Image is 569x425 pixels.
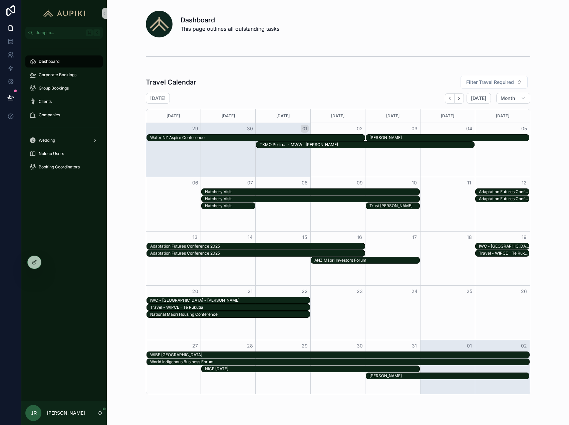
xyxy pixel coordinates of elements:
[465,125,473,133] button: 04
[356,342,364,350] button: 30
[25,55,103,67] a: Dashboard
[150,298,310,303] div: IWC - [GEOGRAPHIC_DATA] - [PERSON_NAME]
[94,30,99,35] span: K
[479,189,529,194] div: Adaptation Futures Conference 2025
[205,203,255,209] div: Hatchery Visit
[366,109,419,123] div: [DATE]
[314,257,419,263] div: ANZ Māori Investors Forum
[369,373,529,379] div: [PERSON_NAME]
[496,93,530,104] button: Month
[191,287,199,295] button: 20
[146,109,530,394] div: Month View
[465,287,473,295] button: 25
[369,135,529,141] div: Te Kakano
[520,125,528,133] button: 05
[479,196,529,202] div: Adaptation Futures Conference 2025
[205,366,419,372] div: NICF Oct 2025
[301,233,309,241] button: 15
[356,125,364,133] button: 02
[520,342,528,350] button: 02
[25,69,103,81] a: Corporate Bookings
[246,287,254,295] button: 21
[150,95,166,102] h2: [DATE]
[246,179,254,187] button: 07
[479,244,529,249] div: IWC - [GEOGRAPHIC_DATA] - [PERSON_NAME]
[39,112,60,118] span: Companies
[30,409,37,417] span: JR
[301,179,309,187] button: 08
[39,138,55,143] span: Wedding
[501,95,515,101] span: Month
[479,251,529,256] div: Travel - WIPCE - Te Rukutia
[205,203,255,208] div: Hatchery Visit
[36,30,83,35] span: Jump to...
[205,189,419,194] div: Hatchery Visit
[147,109,200,123] div: [DATE]
[205,366,419,372] div: NICF [DATE]
[150,359,529,365] div: World Indigenous Business Forum
[421,109,474,123] div: [DATE]
[461,76,528,89] button: Select Button
[246,125,254,133] button: 30
[150,135,365,141] div: Water NZ Aspire Conference
[25,96,103,108] a: Clients
[246,233,254,241] button: 14
[445,93,455,104] button: Back
[25,82,103,94] a: Group Bookings
[520,179,528,187] button: 12
[466,79,514,86] span: Filter Travel Required
[191,342,199,350] button: 27
[191,179,199,187] button: 06
[205,196,419,202] div: Hatchery Visit
[479,243,529,249] div: IWC - Brisbane - Georgina King
[150,304,310,310] div: Travel - WIPCE - Te Rukutia
[150,244,365,249] div: Adaptation Futures Conference 2025
[410,342,418,350] button: 31
[191,125,199,133] button: 29
[465,179,473,187] button: 11
[356,179,364,187] button: 09
[410,233,418,241] button: 17
[150,135,365,140] div: Water NZ Aspire Conference
[25,148,103,160] a: Noloco Users
[202,109,254,123] div: [DATE]
[410,179,418,187] button: 10
[39,59,59,64] span: Dashboard
[150,352,529,358] div: WIBF [GEOGRAPHIC_DATA]
[39,151,64,156] span: Noloco Users
[301,342,309,350] button: 29
[205,189,419,195] div: Hatchery Visit
[455,93,464,104] button: Next
[150,312,310,317] div: National Māori Housing Conference
[471,95,487,101] span: [DATE]
[465,233,473,241] button: 18
[47,410,85,416] p: [PERSON_NAME]
[476,109,529,123] div: [DATE]
[312,109,364,123] div: [DATE]
[410,125,418,133] button: 03
[465,342,473,350] button: 01
[205,196,419,201] div: Hatchery Visit
[257,109,309,123] div: [DATE]
[181,25,279,33] span: This page outlines all outstanding tasks
[40,8,88,19] img: App logo
[479,196,529,201] div: Adaptation Futures Conference 2025
[39,164,80,170] span: Booking Coordinators
[150,305,310,310] div: Travel - WIPCE - Te Rukutia
[39,99,52,104] span: Clients
[467,93,491,104] button: [DATE]
[150,352,529,358] div: WIBF Australia
[191,233,199,241] button: 13
[25,109,103,121] a: Companies
[260,142,474,148] div: TKMO Porirua - MWWL Manu Korero
[150,359,529,365] div: World Indigenous Business Forum
[150,250,365,256] div: Adaptation Futures Conference 2025
[150,297,310,303] div: IWC - Brisbane - Georgina King
[520,233,528,241] button: 19
[150,311,310,317] div: National Māori Housing Conference
[369,373,529,379] div: Te Kakano
[356,287,364,295] button: 23
[25,134,103,146] a: Wedding
[520,287,528,295] button: 26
